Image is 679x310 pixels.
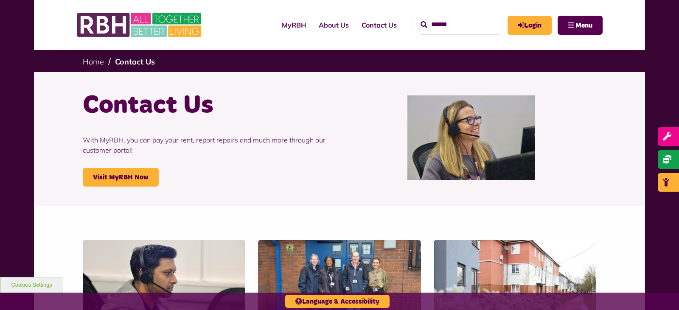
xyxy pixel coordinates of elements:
[83,168,159,187] a: Visit MyRBH Now
[312,14,355,36] a: About Us
[285,295,390,308] button: Language & Accessibility
[76,8,204,42] img: RBH
[558,16,603,35] button: Navigation
[355,14,403,36] a: Contact Us
[575,22,592,29] span: Menu
[508,16,552,35] a: MyRBH
[407,95,535,180] img: Contact Centre February 2024 (1)
[275,14,312,36] a: MyRBH
[83,122,333,168] p: With MyRBH, you can pay your rent, report repairs and much more through our customer portal!
[83,89,333,122] h1: Contact Us
[641,272,679,310] iframe: Netcall Web Assistant for live chat
[83,57,104,67] a: Home
[115,57,155,67] a: Contact Us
